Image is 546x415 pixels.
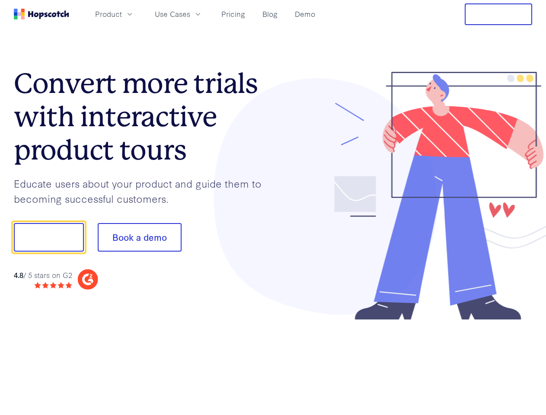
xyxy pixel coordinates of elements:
a: Home [14,9,69,19]
a: Blog [259,7,281,21]
strong: 4.8 [14,270,23,280]
button: Book a demo [98,223,182,252]
p: Educate users about your product and guide them to becoming successful customers. [14,176,273,206]
button: Free Trial [465,3,532,25]
a: Pricing [218,7,249,21]
button: Use Cases [150,7,208,21]
span: Product [95,9,122,19]
span: Use Cases [155,9,190,19]
button: Product [90,7,139,21]
a: Demo [291,7,319,21]
h1: Convert more trials with interactive product tours [14,67,273,166]
div: / 5 stars on G2 [14,270,72,281]
button: Show me! [14,223,84,252]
